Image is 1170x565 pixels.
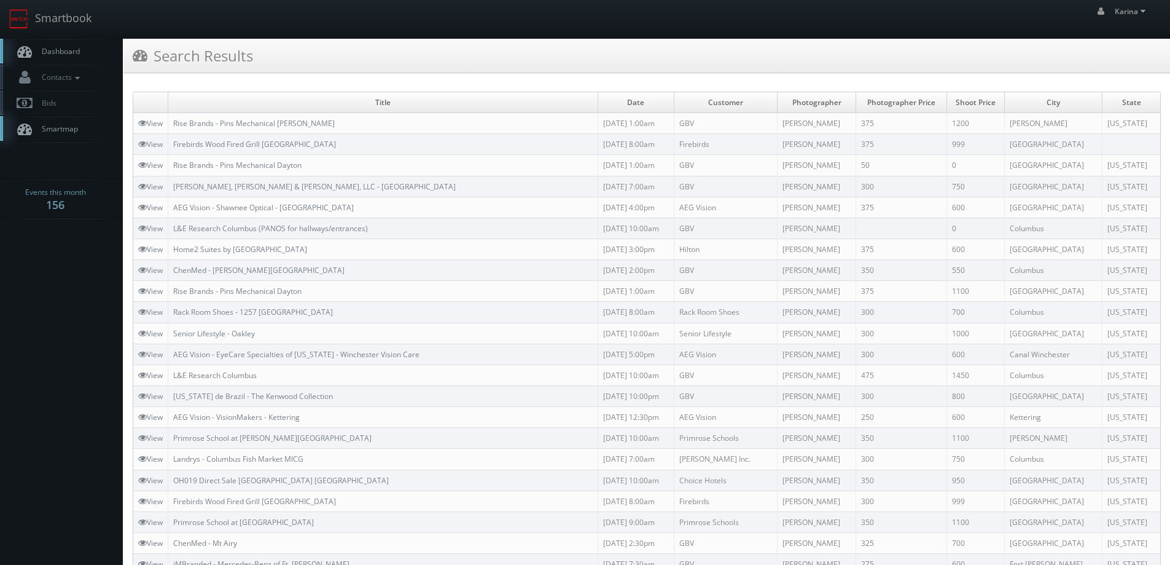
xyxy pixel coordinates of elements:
[674,428,778,449] td: Primrose Schools
[856,239,947,259] td: 375
[946,449,1005,470] td: 750
[778,532,856,553] td: [PERSON_NAME]
[1102,365,1160,385] td: [US_STATE]
[856,302,947,323] td: 300
[778,344,856,365] td: [PERSON_NAME]
[778,449,856,470] td: [PERSON_NAME]
[778,92,856,113] td: Photographer
[1005,344,1102,365] td: Canal Winchester
[674,344,778,365] td: AEG Vision
[856,470,947,491] td: 350
[173,517,314,527] a: Primrose School at [GEOGRAPHIC_DATA]
[9,9,29,29] img: smartbook-logo.png
[598,344,674,365] td: [DATE] 5:00pm
[856,281,947,302] td: 375
[778,302,856,323] td: [PERSON_NAME]
[1005,197,1102,218] td: [GEOGRAPHIC_DATA]
[168,92,598,113] td: Title
[1005,449,1102,470] td: Columbus
[138,475,163,486] a: View
[138,328,163,339] a: View
[778,470,856,491] td: [PERSON_NAME]
[674,407,778,428] td: AEG Vision
[173,433,372,443] a: Primrose School at [PERSON_NAME][GEOGRAPHIC_DATA]
[1005,470,1102,491] td: [GEOGRAPHIC_DATA]
[946,155,1005,176] td: 0
[36,98,57,108] span: Bids
[1102,449,1160,470] td: [US_STATE]
[598,470,674,491] td: [DATE] 10:00am
[778,281,856,302] td: [PERSON_NAME]
[1102,470,1160,491] td: [US_STATE]
[36,124,78,134] span: Smartmap
[674,155,778,176] td: GBV
[1005,218,1102,239] td: Columbus
[1102,197,1160,218] td: [US_STATE]
[674,385,778,406] td: GBV
[946,176,1005,197] td: 750
[778,176,856,197] td: [PERSON_NAME]
[1102,155,1160,176] td: [US_STATE]
[173,475,389,486] a: OH019 Direct Sale [GEOGRAPHIC_DATA] [GEOGRAPHIC_DATA]
[674,176,778,197] td: GBV
[946,113,1005,134] td: 1200
[1005,323,1102,344] td: [GEOGRAPHIC_DATA]
[856,176,947,197] td: 300
[856,92,947,113] td: Photographer Price
[1005,491,1102,512] td: [GEOGRAPHIC_DATA]
[173,496,336,507] a: Firebirds Wood Fired Grill [GEOGRAPHIC_DATA]
[946,532,1005,553] td: 700
[173,181,456,192] a: [PERSON_NAME], [PERSON_NAME] & [PERSON_NAME], LLC - [GEOGRAPHIC_DATA]
[946,428,1005,449] td: 1100
[856,407,947,428] td: 250
[598,449,674,470] td: [DATE] 7:00am
[856,512,947,532] td: 350
[946,344,1005,365] td: 600
[598,176,674,197] td: [DATE] 7:00am
[946,385,1005,406] td: 800
[1115,6,1149,17] span: Karina
[173,349,419,360] a: AEG Vision - EyeCare Specialties of [US_STATE] - Winchester Vision Care
[856,491,947,512] td: 300
[138,349,163,360] a: View
[1005,365,1102,385] td: Columbus
[946,365,1005,385] td: 1450
[946,470,1005,491] td: 950
[856,532,947,553] td: 325
[946,491,1005,512] td: 999
[674,134,778,155] td: Firebirds
[598,323,674,344] td: [DATE] 10:00am
[46,197,64,212] strong: 156
[778,491,856,512] td: [PERSON_NAME]
[1005,260,1102,281] td: Columbus
[1005,92,1102,113] td: City
[173,538,237,548] a: ChenMed - Mt Airy
[674,260,778,281] td: GBV
[173,412,300,422] a: AEG Vision - VisionMakers - Kettering
[856,365,947,385] td: 475
[856,385,947,406] td: 300
[1005,302,1102,323] td: Columbus
[138,538,163,548] a: View
[778,512,856,532] td: [PERSON_NAME]
[138,454,163,464] a: View
[598,239,674,259] td: [DATE] 3:00pm
[856,260,947,281] td: 350
[1005,176,1102,197] td: [GEOGRAPHIC_DATA]
[946,302,1005,323] td: 700
[674,302,778,323] td: Rack Room Shoes
[598,92,674,113] td: Date
[138,370,163,381] a: View
[25,186,86,199] span: Events this month
[1005,281,1102,302] td: [GEOGRAPHIC_DATA]
[778,323,856,344] td: [PERSON_NAME]
[173,265,345,275] a: ChenMed - [PERSON_NAME][GEOGRAPHIC_DATA]
[856,113,947,134] td: 375
[173,202,354,213] a: AEG Vision - Shawnee Optical - [GEOGRAPHIC_DATA]
[173,391,333,401] a: [US_STATE] de Brazil - The Kenwood Collection
[856,323,947,344] td: 300
[1102,239,1160,259] td: [US_STATE]
[946,239,1005,259] td: 600
[856,155,947,176] td: 50
[674,470,778,491] td: Choice Hotels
